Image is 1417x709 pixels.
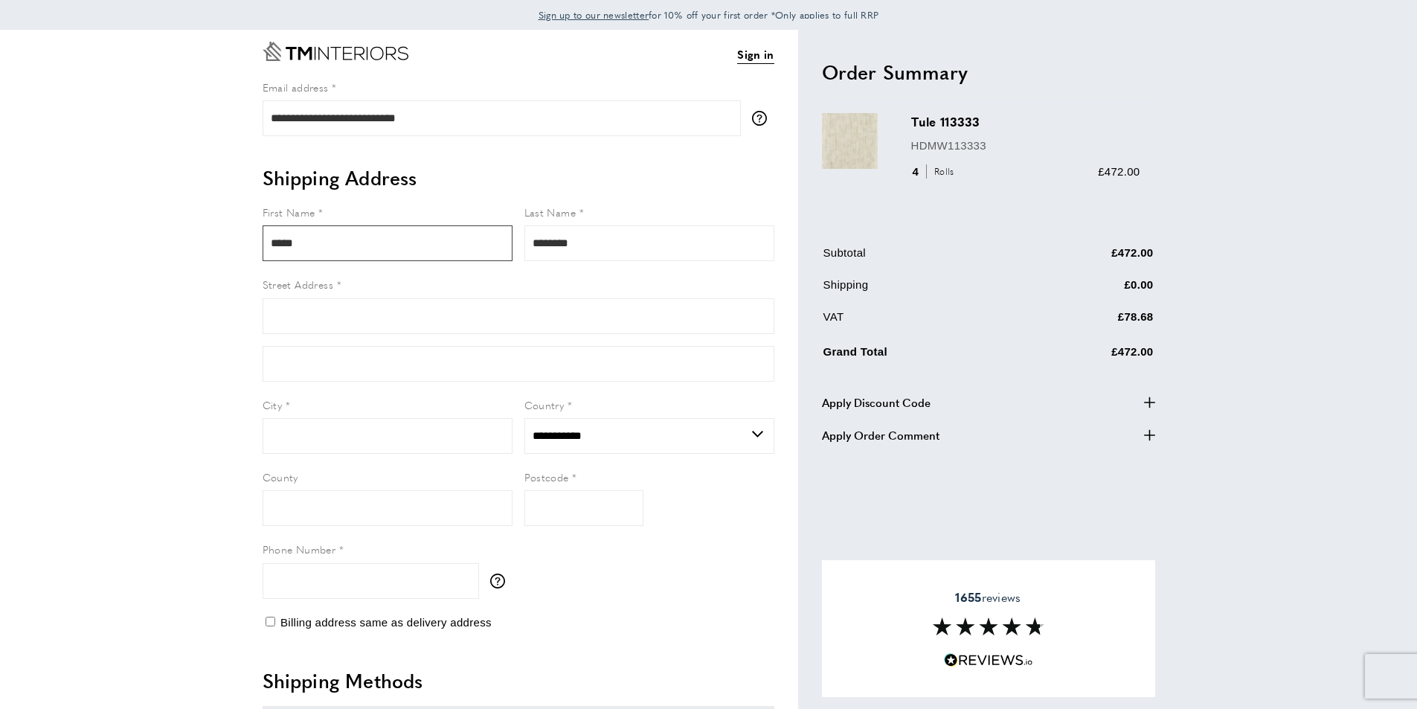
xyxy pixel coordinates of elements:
span: City [263,397,283,412]
span: Rolls [926,164,958,179]
a: Go to Home page [263,42,408,61]
span: First Name [263,205,315,219]
span: Apply Order Comment [822,426,939,444]
span: Country [524,397,565,412]
span: reviews [955,590,1021,605]
span: Billing address same as delivery address [280,616,492,629]
span: Sign up to our newsletter [539,8,649,22]
span: Apply Discount Code [822,394,931,411]
span: for 10% off your first order *Only applies to full RRP [539,8,879,22]
span: Postcode [524,469,569,484]
img: Reviews section [933,617,1044,635]
span: Phone Number [263,542,336,556]
td: Shipping [823,276,1023,305]
td: £472.00 [1024,340,1154,372]
button: More information [490,574,513,588]
td: £472.00 [1024,244,1154,273]
td: Subtotal [823,244,1023,273]
p: HDMW113333 [911,137,1140,155]
img: Reviews.io 5 stars [944,653,1033,667]
a: Sign up to our newsletter [539,7,649,22]
img: Tule 113333 [822,113,878,169]
span: Last Name [524,205,576,219]
a: Sign in [737,45,774,64]
span: Email address [263,80,329,94]
td: VAT [823,308,1023,337]
span: County [263,469,298,484]
h3: Tule 113333 [911,113,1140,130]
span: £472.00 [1098,165,1140,178]
button: More information [752,111,774,126]
td: £0.00 [1024,276,1154,305]
div: 4 [911,163,960,181]
h2: Shipping Methods [263,667,774,694]
h2: Order Summary [822,59,1155,86]
td: £78.68 [1024,308,1154,337]
span: Street Address [263,277,334,292]
td: Grand Total [823,340,1023,372]
input: Billing address same as delivery address [266,617,275,626]
h2: Shipping Address [263,164,774,191]
strong: 1655 [955,588,981,606]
